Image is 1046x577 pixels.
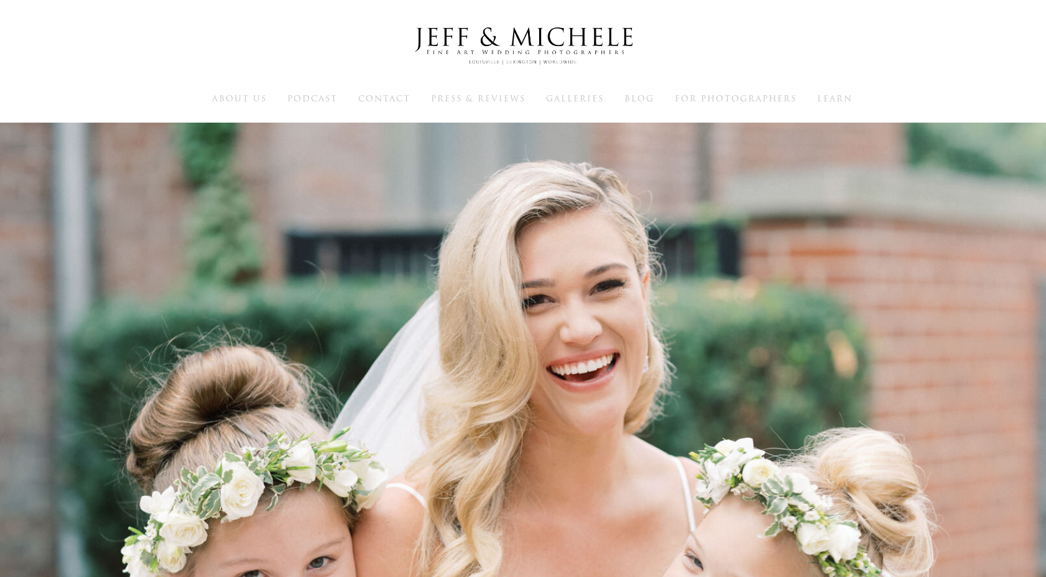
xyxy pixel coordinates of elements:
span: Contact [358,93,410,105]
span: Galleries [546,93,604,105]
span: For Photographers [675,93,797,105]
span: Press & Reviews [431,93,525,105]
a: For Photographers [675,93,797,104]
span: About Us [212,93,267,105]
a: Learn [817,93,853,104]
span: Blog [624,93,654,105]
a: About Us [212,93,267,104]
a: Blog [624,93,654,104]
a: Galleries [546,93,604,104]
img: Louisville Wedding Photographers - Jeff & Michele Wedding Photographers [399,16,647,77]
span: Podcast [287,93,338,105]
span: Learn [817,93,853,105]
a: Podcast [287,93,338,104]
a: Press & Reviews [431,93,525,104]
a: Contact [358,93,410,104]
